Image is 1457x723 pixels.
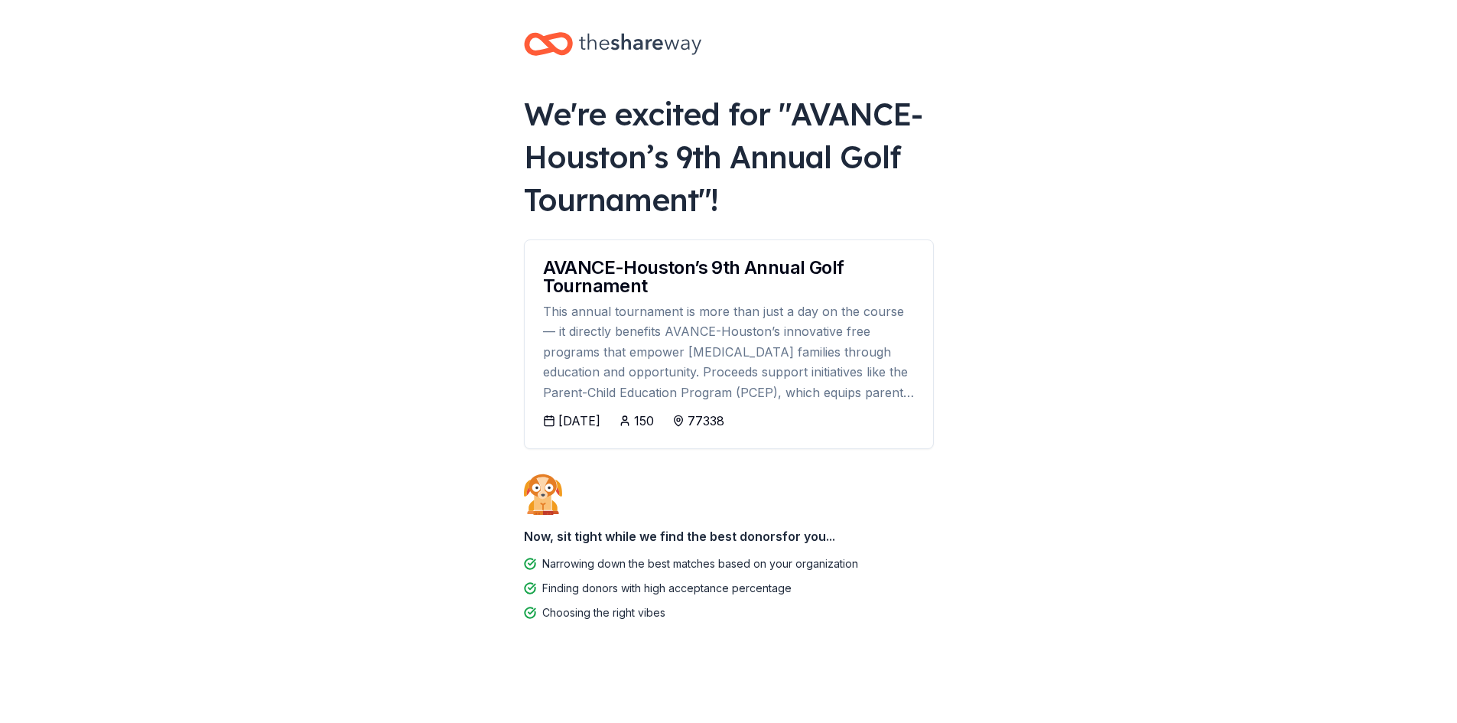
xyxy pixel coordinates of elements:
[543,259,915,295] div: AVANCE-Houston’s 9th Annual Golf Tournament
[558,412,600,430] div: [DATE]
[524,474,562,515] img: Dog waiting patiently
[542,579,792,598] div: Finding donors with high acceptance percentage
[524,93,934,221] div: We're excited for " AVANCE-Houston’s 9th Annual Golf Tournament "!
[524,521,934,552] div: Now, sit tight while we find the best donors for you...
[542,555,858,573] div: Narrowing down the best matches based on your organization
[542,604,665,622] div: Choosing the right vibes
[688,412,724,430] div: 77338
[634,412,654,430] div: 150
[543,301,915,402] div: This annual tournament is more than just a day on the course — it directly benefits AVANCE-Housto...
